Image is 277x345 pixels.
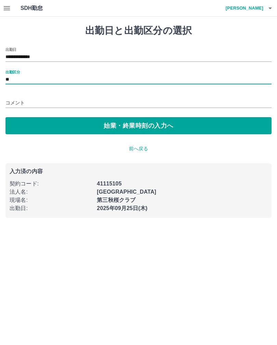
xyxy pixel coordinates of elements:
[5,117,272,134] button: 始業・終業時刻の入力へ
[97,189,156,195] b: [GEOGRAPHIC_DATA]
[10,204,93,212] p: 出勤日 :
[5,69,20,74] label: 出勤区分
[10,188,93,196] p: 法人名 :
[97,205,147,211] b: 2025年09月25日(木)
[5,47,16,52] label: 出勤日
[10,196,93,204] p: 現場名 :
[10,169,267,174] p: 入力済の内容
[5,145,272,152] p: 前へ戻る
[10,180,93,188] p: 契約コード :
[97,197,135,203] b: 第三秋桜クラブ
[97,181,121,187] b: 41115105
[5,25,272,37] h1: 出勤日と出勤区分の選択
